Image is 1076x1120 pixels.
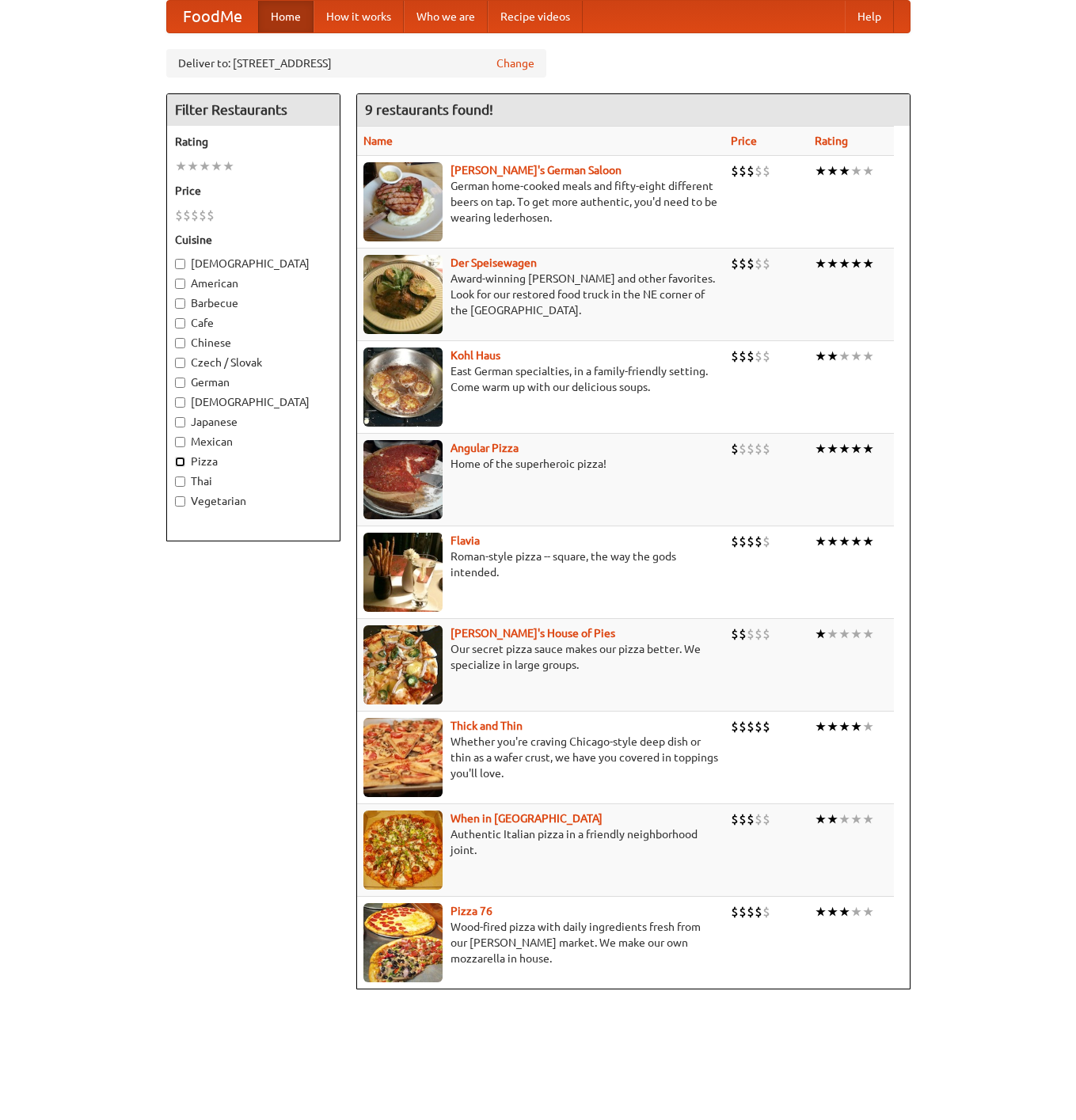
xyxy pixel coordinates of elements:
li: $ [207,207,215,224]
li: ★ [815,533,827,550]
li: ★ [850,440,862,457]
li: $ [183,207,191,224]
li: $ [747,903,755,921]
li: ★ [838,255,850,272]
li: $ [762,162,770,180]
a: How it works [314,1,404,32]
li: $ [747,625,755,643]
li: $ [755,718,762,735]
li: $ [762,718,770,735]
li: $ [731,347,739,365]
div: Deliver to: [STREET_ADDRESS] [166,49,546,78]
label: Cafe [175,315,332,331]
li: $ [762,625,770,643]
li: $ [739,255,747,272]
li: $ [199,207,207,224]
li: ★ [827,162,838,180]
a: Name [363,135,393,147]
li: ★ [838,903,850,921]
label: Thai [175,473,332,489]
li: $ [747,811,755,828]
li: ★ [815,811,827,828]
a: Flavia [451,534,480,547]
li: ★ [850,255,862,272]
h5: Cuisine [175,232,332,248]
li: ★ [862,347,874,365]
li: $ [175,207,183,224]
li: ★ [862,255,874,272]
a: Price [731,135,757,147]
img: esthers.jpg [363,162,443,241]
li: ★ [815,903,827,921]
li: $ [739,347,747,365]
p: Award-winning [PERSON_NAME] and other favorites. Look for our restored food truck in the NE corne... [363,271,718,318]
a: Thick and Thin [451,719,523,732]
li: ★ [862,440,874,457]
li: ★ [815,162,827,180]
li: ★ [827,440,838,457]
label: American [175,275,332,291]
a: Rating [815,135,848,147]
input: Japanese [175,417,185,427]
img: luigis.jpg [363,625,443,704]
li: ★ [175,158,187,175]
li: ★ [815,625,827,643]
li: ★ [827,625,838,643]
a: FoodMe [167,1,258,32]
li: ★ [850,533,862,550]
li: $ [755,347,762,365]
li: $ [739,440,747,457]
li: $ [747,255,755,272]
li: ★ [211,158,222,175]
p: Wood-fired pizza with daily ingredients fresh from our [PERSON_NAME] market. We make our own mozz... [363,919,718,966]
ng-pluralize: 9 restaurants found! [365,102,493,117]
li: ★ [838,625,850,643]
p: Whether you're craving Chicago-style deep dish or thin as a wafer crust, we have you covered in t... [363,734,718,781]
input: Thai [175,476,185,487]
b: [PERSON_NAME]'s German Saloon [451,164,622,177]
input: Chinese [175,338,185,348]
li: ★ [862,903,874,921]
li: ★ [838,718,850,735]
a: Der Speisewagen [451,256,537,269]
li: ★ [850,718,862,735]
li: $ [191,207,199,224]
h5: Rating [175,134,332,150]
li: ★ [827,255,838,272]
h4: Filter Restaurants [167,94,340,126]
li: ★ [187,158,199,175]
li: $ [762,903,770,921]
li: ★ [862,162,874,180]
a: [PERSON_NAME]'s House of Pies [451,627,615,640]
input: Barbecue [175,298,185,309]
b: Kohl Haus [451,349,500,362]
li: ★ [827,811,838,828]
a: Pizza 76 [451,905,492,917]
li: $ [731,903,739,921]
h5: Price [175,183,332,199]
li: ★ [838,533,850,550]
li: $ [755,255,762,272]
li: $ [755,811,762,828]
label: [DEMOGRAPHIC_DATA] [175,256,332,271]
a: When in [GEOGRAPHIC_DATA] [451,812,603,825]
li: $ [731,625,739,643]
li: $ [762,811,770,828]
li: ★ [838,440,850,457]
a: Help [845,1,894,32]
img: angular.jpg [363,440,443,519]
a: Who we are [404,1,488,32]
li: ★ [815,440,827,457]
li: ★ [838,347,850,365]
li: ★ [827,347,838,365]
b: Angular Pizza [451,442,519,454]
img: thick.jpg [363,718,443,797]
input: Czech / Slovak [175,358,185,368]
li: $ [739,533,747,550]
img: wheninrome.jpg [363,811,443,890]
label: Japanese [175,414,332,430]
li: $ [731,811,739,828]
